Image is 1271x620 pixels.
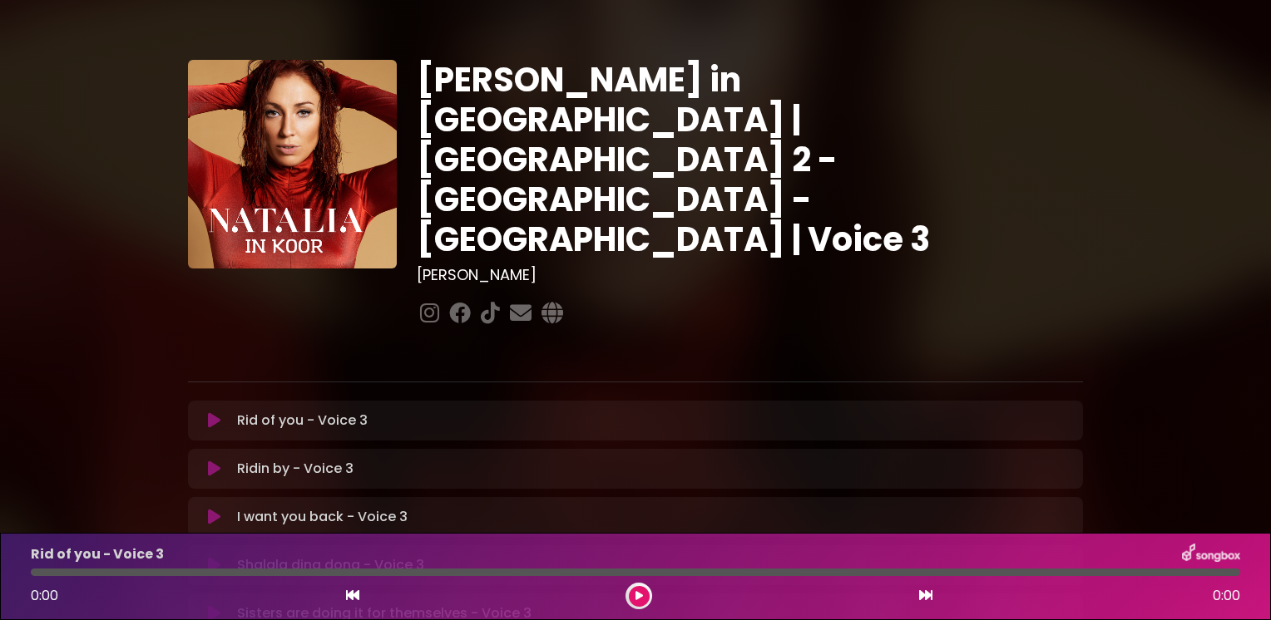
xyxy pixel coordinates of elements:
[188,60,397,268] img: YTVS25JmS9CLUqXqkEhs
[1213,586,1240,606] span: 0:00
[417,60,1083,259] h1: [PERSON_NAME] in [GEOGRAPHIC_DATA] | [GEOGRAPHIC_DATA] 2 - [GEOGRAPHIC_DATA] - [GEOGRAPHIC_DATA] ...
[237,411,368,431] p: Rid of you - Voice 3
[237,459,354,479] p: Ridin by - Voice 3
[417,266,1083,284] h3: [PERSON_NAME]
[31,586,58,605] span: 0:00
[31,544,164,564] p: Rid of you - Voice 3
[1182,544,1240,565] img: songbox-logo-white.png
[237,507,408,527] p: I want you back - Voice 3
